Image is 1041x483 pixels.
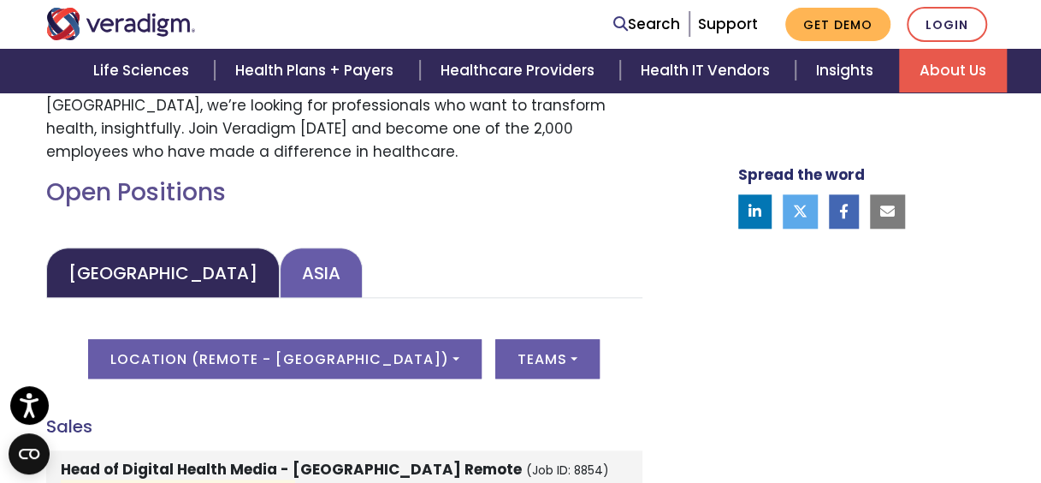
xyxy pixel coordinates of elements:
[796,49,899,92] a: Insights
[698,14,758,34] a: Support
[420,49,620,92] a: Healthcare Providers
[46,8,196,40] img: Veradigm logo
[620,49,796,92] a: Health IT Vendors
[46,416,642,437] h4: Sales
[46,178,642,207] h2: Open Positions
[495,339,600,379] button: Teams
[46,24,642,164] p: Join a passionate team of dedicated associates who work side-by-side with caregivers, developers,...
[73,49,215,92] a: Life Sciences
[899,49,1007,92] a: About Us
[907,7,987,42] a: Login
[738,164,865,185] strong: Spread the word
[61,459,522,480] strong: Head of Digital Health Media - [GEOGRAPHIC_DATA] Remote
[46,247,280,298] a: [GEOGRAPHIC_DATA]
[613,13,680,36] a: Search
[215,49,419,92] a: Health Plans + Payers
[9,433,50,474] button: Open CMP widget
[88,339,482,379] button: Location (Remote - [GEOGRAPHIC_DATA])
[526,462,609,479] small: (Job ID: 8854)
[280,247,363,298] a: Asia
[785,8,890,41] a: Get Demo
